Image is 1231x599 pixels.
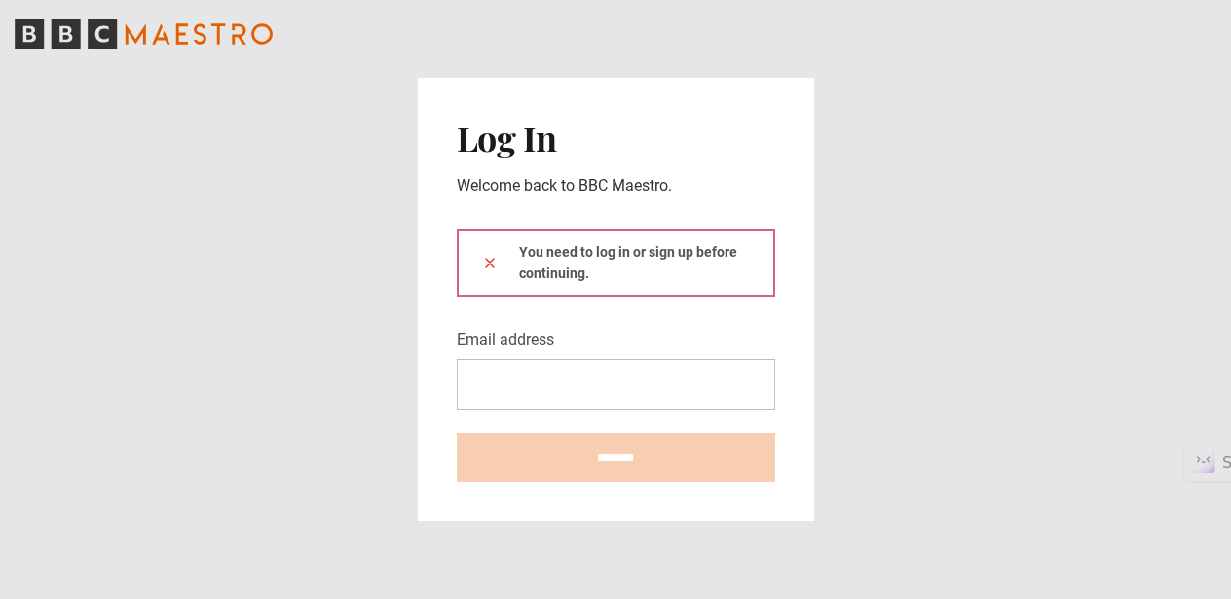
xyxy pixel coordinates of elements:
svg: BBC Maestro [15,19,273,49]
label: Email address [457,328,554,352]
div: You need to log in or sign up before continuing. [457,229,775,297]
p: Welcome back to BBC Maestro. [457,174,775,198]
h2: Log In [457,117,775,158]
